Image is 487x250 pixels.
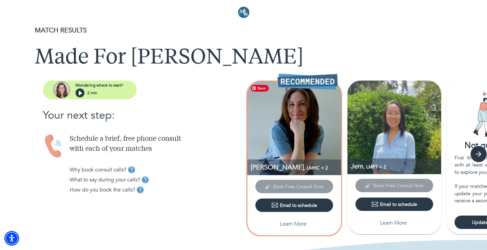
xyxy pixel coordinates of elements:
[251,85,269,92] span: Save
[135,185,145,195] button: tooltip
[43,107,244,123] p: Your next step:
[363,164,386,170] span: , LMFT + 2
[70,134,244,154] p: Schedule a brief, free phone consult with each of your matches
[127,165,137,175] button: tooltip
[277,74,338,90] img: Recommended Therapist
[355,182,433,189] span: This provider has not yet shared their calendar link. Please email the provider to schedule
[255,217,333,231] button: Learn More
[70,166,127,174] p: Why book consult calls?
[271,202,317,209] div: Email to schedule
[140,175,150,185] button: tooltip
[4,231,19,246] div: Accessibility Menu
[238,7,249,18] img: Logo
[87,90,97,96] p: 2 min
[255,183,333,190] span: This provider has not yet shared their calendar link. Please email the provider to schedule
[255,199,333,212] button: Email to schedule
[280,220,307,228] p: Learn More
[355,198,433,211] button: Email to schedule
[355,216,433,230] button: Learn More
[75,82,123,88] p: Wondering where to start?
[251,163,341,172] p: LMHC, Coaching, Integrative Practitioner
[351,162,441,171] p: Jem
[43,81,137,99] button: assistantWondering where to start?2 min
[304,165,328,171] span: , LMHC + 2
[372,201,417,208] div: Email to schedule
[380,219,407,227] p: Learn More
[35,25,453,35] p: MATCH RESULTS
[247,82,341,175] img: Lindsay Pirozzi profile
[43,134,64,158] img: Handset
[35,46,453,70] h1: Made For [PERSON_NAME]
[53,82,70,98] img: assistant
[70,186,135,194] p: How do you book the calls?
[347,81,441,174] img: Jem Wong profile
[70,176,140,184] p: What to say during your calls?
